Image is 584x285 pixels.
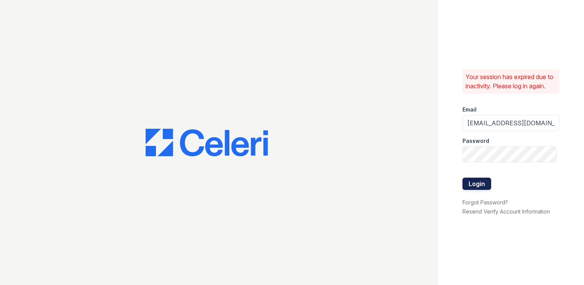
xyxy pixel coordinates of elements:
[462,106,477,113] label: Email
[462,178,491,190] button: Login
[146,129,268,156] img: CE_Logo_Blue-a8612792a0a2168367f1c8372b55b34899dd931a85d93a1a3d3e32e68fde9ad4.png
[462,199,508,206] a: Forgot Password?
[462,137,489,145] label: Password
[462,208,550,215] a: Resend Verify Account Information
[466,72,556,91] p: Your session has expired due to inactivity. Please log in again.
